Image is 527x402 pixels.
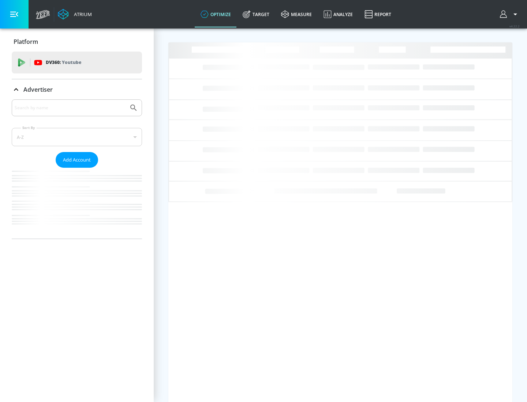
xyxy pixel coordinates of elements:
div: Platform [12,31,142,52]
a: optimize [195,1,237,27]
a: measure [275,1,318,27]
label: Sort By [21,125,37,130]
p: Platform [14,38,38,46]
a: Target [237,1,275,27]
nav: list of Advertiser [12,168,142,239]
span: Add Account [63,156,91,164]
div: A-Z [12,128,142,146]
a: Atrium [58,9,92,20]
p: Advertiser [23,86,53,94]
a: Analyze [318,1,359,27]
a: Report [359,1,397,27]
button: Add Account [56,152,98,168]
p: Youtube [62,58,81,66]
p: DV360: [46,58,81,67]
div: DV360: Youtube [12,52,142,73]
div: Advertiser [12,99,142,239]
span: v 4.22.2 [509,24,520,28]
div: Atrium [71,11,92,18]
input: Search by name [15,103,126,113]
div: Advertiser [12,79,142,100]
